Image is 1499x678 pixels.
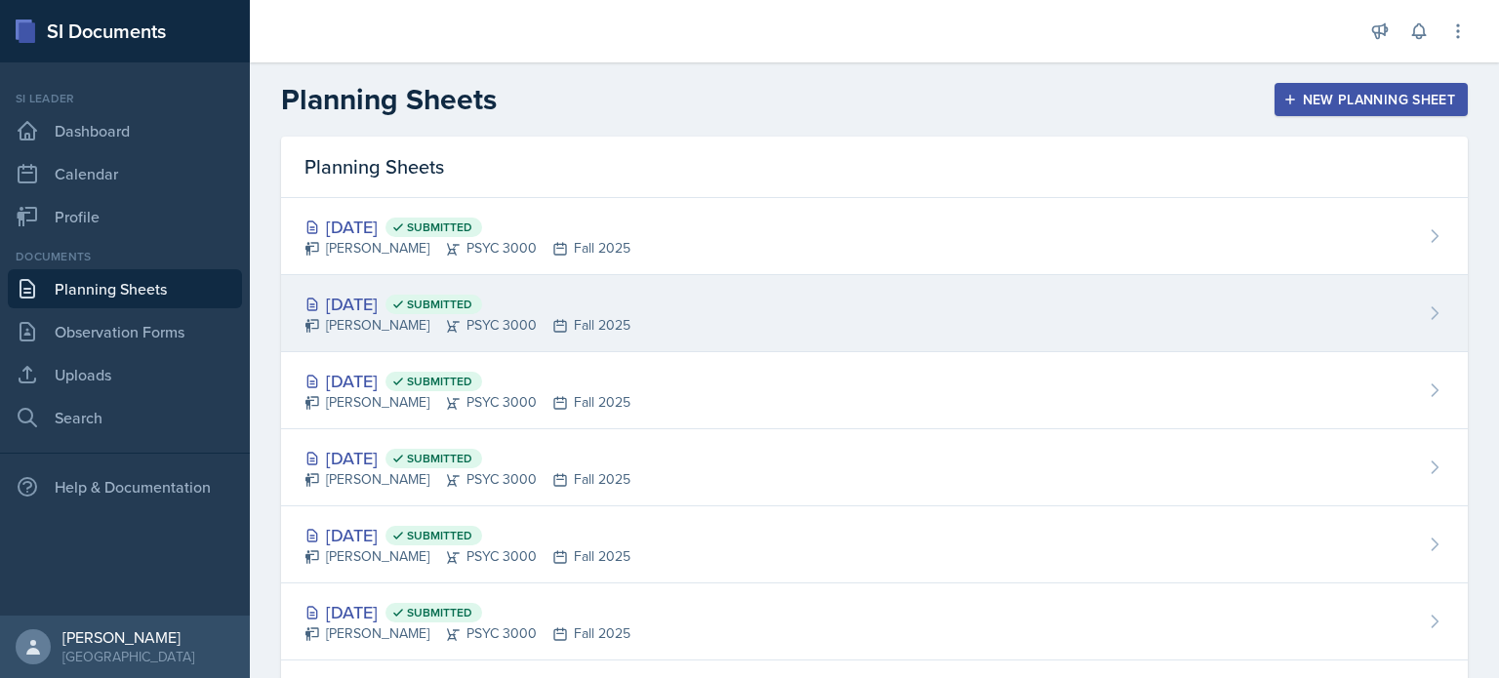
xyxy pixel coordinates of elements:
[8,111,242,150] a: Dashboard
[281,198,1468,275] a: [DATE] Submitted [PERSON_NAME]PSYC 3000Fall 2025
[1287,92,1455,107] div: New Planning Sheet
[304,214,630,240] div: [DATE]
[8,90,242,107] div: Si leader
[304,546,630,567] div: [PERSON_NAME] PSYC 3000 Fall 2025
[281,137,1468,198] div: Planning Sheets
[304,599,630,625] div: [DATE]
[8,467,242,506] div: Help & Documentation
[281,429,1468,506] a: [DATE] Submitted [PERSON_NAME]PSYC 3000Fall 2025
[407,374,472,389] span: Submitted
[8,398,242,437] a: Search
[281,583,1468,660] a: [DATE] Submitted [PERSON_NAME]PSYC 3000Fall 2025
[8,355,242,394] a: Uploads
[304,392,630,413] div: [PERSON_NAME] PSYC 3000 Fall 2025
[281,506,1468,583] a: [DATE] Submitted [PERSON_NAME]PSYC 3000Fall 2025
[8,154,242,193] a: Calendar
[407,451,472,466] span: Submitted
[1275,83,1468,116] button: New Planning Sheet
[304,315,630,336] div: [PERSON_NAME] PSYC 3000 Fall 2025
[407,297,472,312] span: Submitted
[407,219,472,235] span: Submitted
[304,623,630,644] div: [PERSON_NAME] PSYC 3000 Fall 2025
[62,627,194,647] div: [PERSON_NAME]
[8,312,242,351] a: Observation Forms
[304,238,630,259] div: [PERSON_NAME] PSYC 3000 Fall 2025
[281,275,1468,352] a: [DATE] Submitted [PERSON_NAME]PSYC 3000Fall 2025
[407,605,472,620] span: Submitted
[304,291,630,317] div: [DATE]
[8,269,242,308] a: Planning Sheets
[8,197,242,236] a: Profile
[281,352,1468,429] a: [DATE] Submitted [PERSON_NAME]PSYC 3000Fall 2025
[407,528,472,543] span: Submitted
[304,522,630,548] div: [DATE]
[304,469,630,490] div: [PERSON_NAME] PSYC 3000 Fall 2025
[8,248,242,265] div: Documents
[304,445,630,471] div: [DATE]
[62,647,194,666] div: [GEOGRAPHIC_DATA]
[304,368,630,394] div: [DATE]
[281,82,497,117] h2: Planning Sheets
